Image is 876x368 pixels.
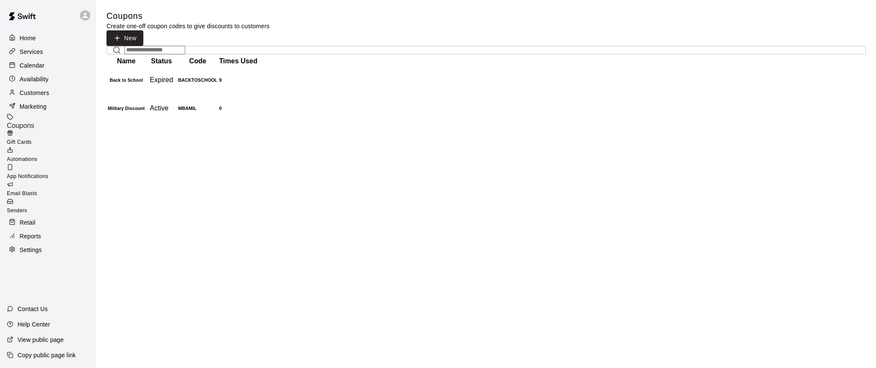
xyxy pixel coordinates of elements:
[219,106,257,111] h6: 0
[7,114,96,130] a: Coupons
[20,246,42,254] p: Settings
[107,34,143,41] a: New
[7,173,48,179] span: App Notifications
[7,216,89,229] a: Retail
[107,22,269,30] p: Create one-off coupon codes to give discounts to customers
[107,56,259,123] table: simple table
[7,100,89,113] a: Marketing
[219,57,257,65] b: Times Used
[7,190,37,196] span: Email Blasts
[108,106,145,111] h6: Military Discount
[117,57,136,65] b: Name
[7,59,89,72] a: Calendar
[18,320,50,329] p: Help Center
[20,89,49,97] p: Customers
[20,47,43,56] p: Services
[178,106,218,111] h6: MBAMIL
[151,57,172,65] b: Status
[18,351,76,359] p: Copy public page link
[189,57,206,65] b: Code
[7,164,96,181] a: App Notifications
[7,32,89,45] a: Home
[146,104,172,112] span: Active
[107,10,269,22] h5: Coupons
[7,130,96,147] a: Gift Cards
[7,122,34,129] span: Coupons
[7,156,37,162] span: Automations
[7,243,89,256] a: Settings
[7,73,89,86] a: Availability
[7,181,96,198] a: Email Blasts
[7,139,32,145] span: Gift Cards
[20,75,49,83] p: Availability
[108,77,145,83] h6: Back to School
[7,198,96,215] a: Senders
[18,335,64,344] p: View public page
[107,30,143,46] button: New
[146,76,176,83] span: Expired
[7,147,96,164] a: Automations
[178,77,218,83] h6: BACKTOSCHOOL
[7,86,89,99] a: Customers
[20,218,36,227] p: Retail
[20,232,41,240] p: Reports
[7,230,89,243] a: Reports
[219,77,257,83] h6: 9
[20,102,47,111] p: Marketing
[7,208,27,214] span: Senders
[18,305,48,313] p: Contact Us
[20,61,44,70] p: Calendar
[7,45,89,58] a: Services
[20,34,36,42] p: Home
